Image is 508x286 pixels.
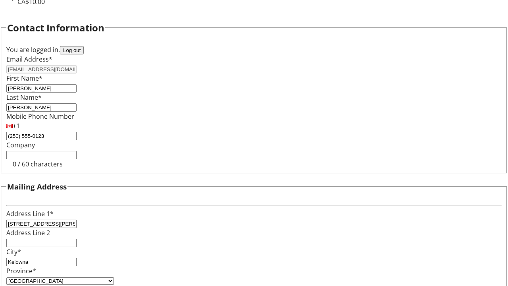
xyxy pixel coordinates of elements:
label: Mobile Phone Number [6,112,74,121]
label: Email Address* [6,55,52,64]
button: Log out [60,46,84,54]
label: Province* [6,267,36,275]
div: You are logged in. [6,45,502,54]
label: City* [6,247,21,256]
h3: Mailing Address [7,181,67,192]
label: Address Line 1* [6,209,54,218]
input: Address [6,220,77,228]
h2: Contact Information [7,21,104,35]
label: First Name* [6,74,42,83]
label: Last Name* [6,93,42,102]
tr-character-limit: 0 / 60 characters [13,160,63,168]
label: Company [6,141,35,149]
label: Address Line 2 [6,228,50,237]
input: (506) 234-5678 [6,132,77,140]
input: City [6,258,77,266]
